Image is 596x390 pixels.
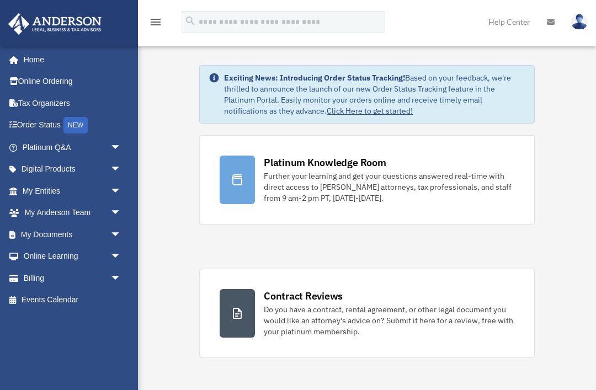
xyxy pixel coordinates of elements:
span: arrow_drop_down [110,158,132,181]
a: My Anderson Teamarrow_drop_down [8,202,138,224]
div: Platinum Knowledge Room [264,156,386,169]
div: Contract Reviews [264,289,343,303]
div: Based on your feedback, we're thrilled to announce the launch of our new Order Status Tracking fe... [224,72,525,116]
span: arrow_drop_down [110,223,132,246]
a: Billingarrow_drop_down [8,267,138,289]
span: arrow_drop_down [110,136,132,159]
span: arrow_drop_down [110,267,132,290]
a: Home [8,49,132,71]
a: My Documentsarrow_drop_down [8,223,138,245]
a: Digital Productsarrow_drop_down [8,158,138,180]
div: Further your learning and get your questions answered real-time with direct access to [PERSON_NAM... [264,170,514,204]
a: Click Here to get started! [327,106,413,116]
a: Platinum Q&Aarrow_drop_down [8,136,138,158]
a: Tax Organizers [8,92,138,114]
i: menu [149,15,162,29]
strong: Exciting News: Introducing Order Status Tracking! [224,73,405,83]
a: menu [149,19,162,29]
span: arrow_drop_down [110,202,132,225]
a: Contract Reviews Do you have a contract, rental agreement, or other legal document you would like... [199,269,535,358]
a: My Entitiesarrow_drop_down [8,180,138,202]
img: Anderson Advisors Platinum Portal [5,13,105,35]
span: arrow_drop_down [110,245,132,268]
a: Online Learningarrow_drop_down [8,245,138,268]
div: NEW [63,117,88,133]
a: Platinum Knowledge Room Further your learning and get your questions answered real-time with dire... [199,135,535,225]
a: Events Calendar [8,289,138,311]
i: search [184,15,196,27]
a: Online Ordering [8,71,138,93]
div: Do you have a contract, rental agreement, or other legal document you would like an attorney's ad... [264,304,514,337]
img: User Pic [571,14,588,30]
a: Order StatusNEW [8,114,138,137]
span: arrow_drop_down [110,180,132,202]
